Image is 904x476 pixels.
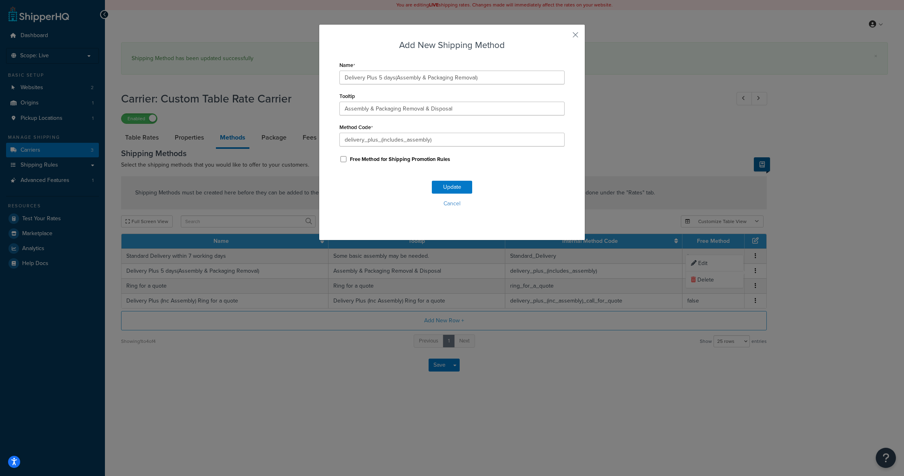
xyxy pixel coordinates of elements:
[339,198,565,210] button: Cancel
[339,93,355,99] label: Tooltip
[339,39,565,51] h3: Add New Shipping Method
[432,181,472,194] button: Update
[350,156,450,163] label: Free Method for Shipping Promotion Rules
[339,124,373,131] label: Method Code
[339,62,355,69] label: Name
